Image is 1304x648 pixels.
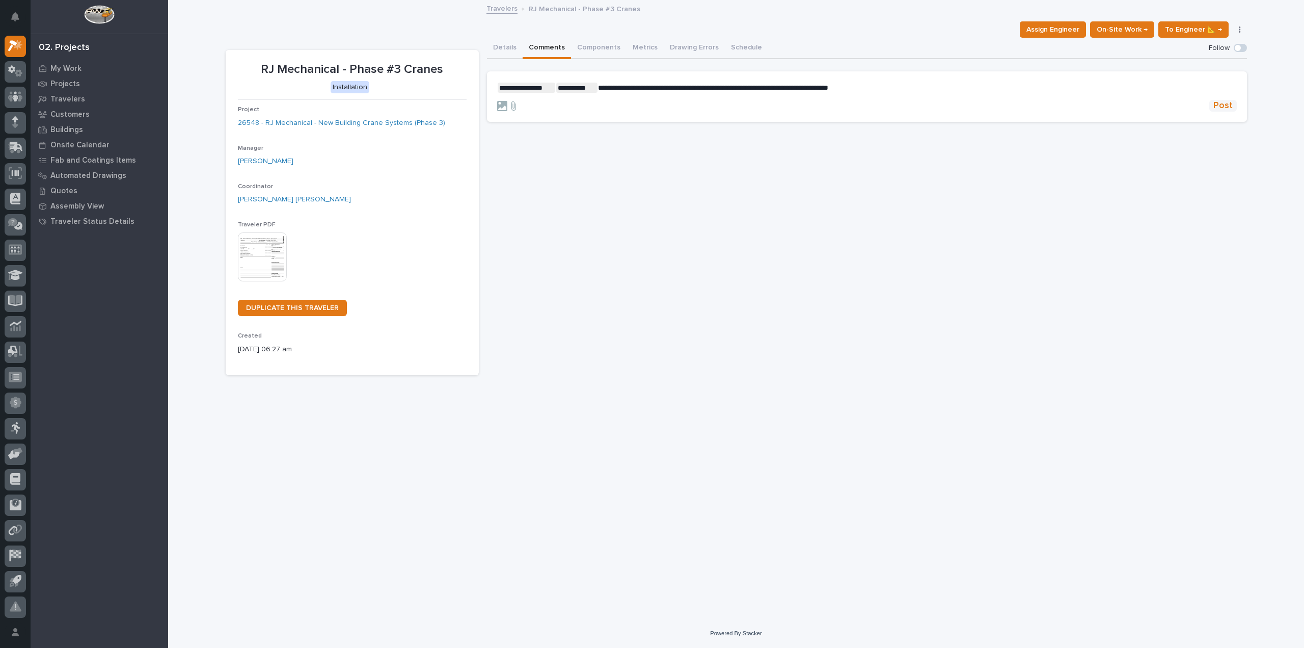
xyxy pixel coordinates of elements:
[1209,44,1230,53] p: Follow
[238,333,262,339] span: Created
[50,187,77,196] p: Quotes
[31,214,168,229] a: Traveler Status Details
[50,141,110,150] p: Onsite Calendar
[31,107,168,122] a: Customers
[238,194,351,205] a: [PERSON_NAME] [PERSON_NAME]
[1026,23,1079,36] span: Assign Engineer
[238,145,263,151] span: Manager
[710,630,762,636] a: Powered By Stacker
[50,110,90,119] p: Customers
[1209,100,1237,112] button: Post
[31,198,168,214] a: Assembly View
[50,171,126,180] p: Automated Drawings
[31,122,168,137] a: Buildings
[31,183,168,198] a: Quotes
[523,38,571,59] button: Comments
[238,118,445,128] a: 26548 - RJ Mechanical - New Building Crane Systems (Phase 3)
[39,42,90,54] div: 02. Projects
[50,80,80,89] p: Projects
[1020,21,1086,38] button: Assign Engineer
[50,156,136,165] p: Fab and Coatings Items
[1165,23,1222,36] span: To Engineer 📐 →
[664,38,725,59] button: Drawing Errors
[5,6,26,28] button: Notifications
[627,38,664,59] button: Metrics
[31,152,168,168] a: Fab and Coatings Items
[13,12,26,29] div: Notifications
[246,304,339,312] span: DUPLICATE THIS TRAVELER
[238,62,467,77] p: RJ Mechanical - Phase #3 Cranes
[50,125,83,135] p: Buildings
[331,81,369,94] div: Installation
[1158,21,1229,38] button: To Engineer 📐 →
[1090,21,1154,38] button: On-Site Work →
[238,107,259,113] span: Project
[238,344,467,355] p: [DATE] 06:27 am
[50,64,81,73] p: My Work
[50,95,85,104] p: Travelers
[31,76,168,91] a: Projects
[238,222,276,228] span: Traveler PDF
[31,91,168,107] a: Travelers
[529,3,640,14] p: RJ Mechanical - Phase #3 Cranes
[1213,100,1233,112] span: Post
[84,5,114,24] img: Workspace Logo
[1097,23,1148,36] span: On-Site Work →
[487,38,523,59] button: Details
[238,184,273,190] span: Coordinator
[571,38,627,59] button: Components
[238,300,347,316] a: DUPLICATE THIS TRAVELER
[725,38,768,59] button: Schedule
[50,202,104,211] p: Assembly View
[31,137,168,152] a: Onsite Calendar
[486,2,518,14] a: Travelers
[31,168,168,183] a: Automated Drawings
[50,217,134,226] p: Traveler Status Details
[31,61,168,76] a: My Work
[238,156,293,167] a: [PERSON_NAME]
